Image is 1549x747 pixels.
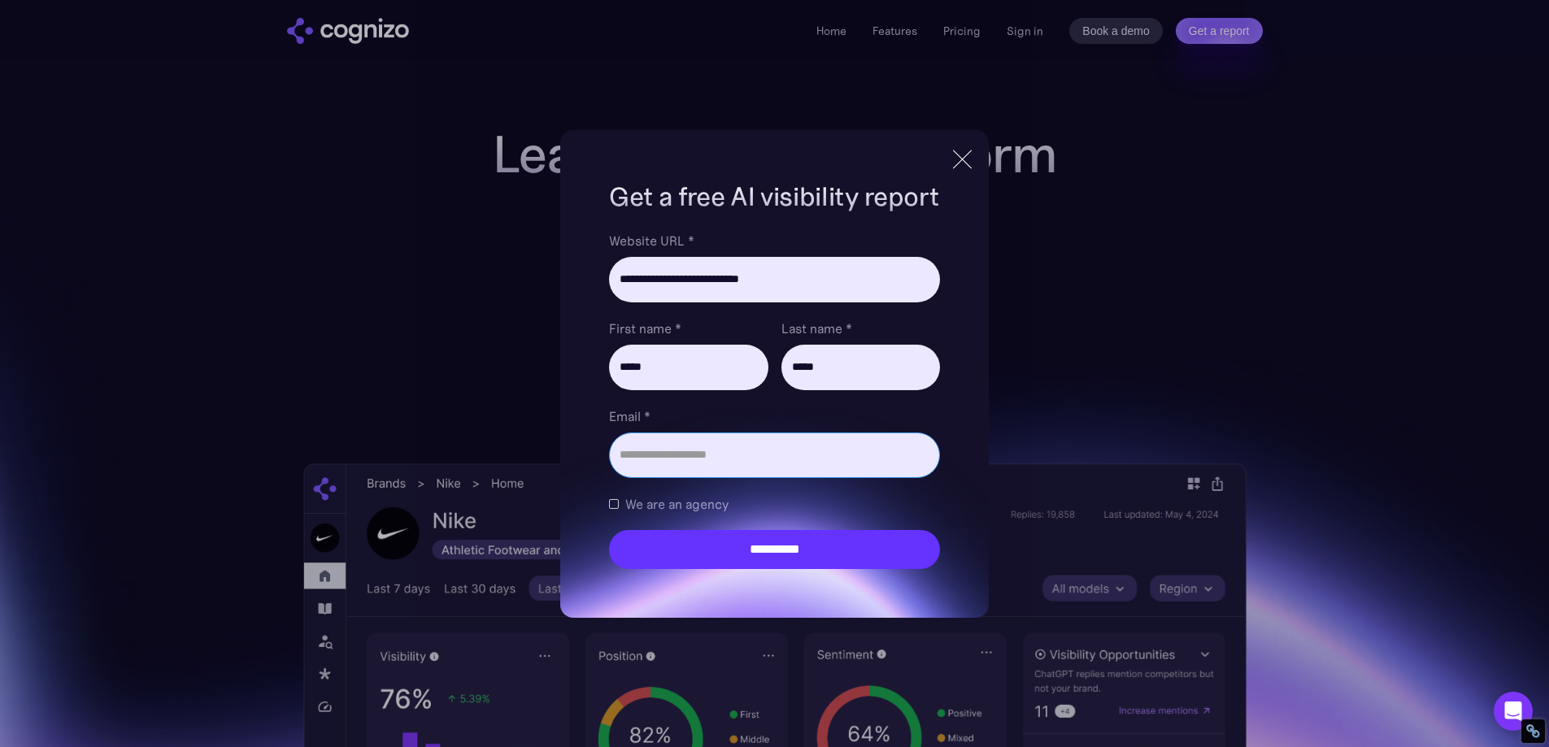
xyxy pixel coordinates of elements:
[781,319,940,338] label: Last name *
[609,319,768,338] label: First name *
[609,179,939,215] h1: Get a free AI visibility report
[609,231,939,250] label: Website URL *
[625,494,729,514] span: We are an agency
[609,406,939,426] label: Email *
[1525,723,1541,739] div: Restore Info Box &#10;&#10;NoFollow Info:&#10; META-Robots NoFollow: &#09;false&#10; META-Robots ...
[609,231,939,569] form: Brand Report Form
[1494,692,1533,731] div: Open Intercom Messenger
